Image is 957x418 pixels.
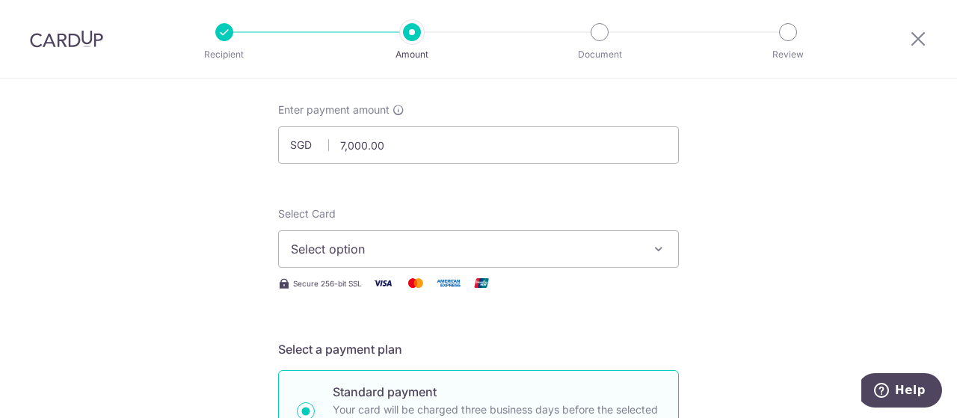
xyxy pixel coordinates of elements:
p: Amount [357,47,467,62]
span: SGD [290,138,329,153]
img: Visa [368,274,398,292]
input: 0.00 [278,126,679,164]
span: Enter payment amount [278,102,390,117]
p: Recipient [169,47,280,62]
p: Review [733,47,843,62]
iframe: Opens a widget where you can find more information [861,373,942,411]
span: Select option [291,240,639,258]
p: Standard payment [333,383,660,401]
span: translation missing: en.payables.payment_networks.credit_card.summary.labels.select_card [278,207,336,220]
h5: Select a payment plan [278,340,679,358]
img: CardUp [30,30,103,48]
button: Select option [278,230,679,268]
img: Union Pay [467,274,496,292]
p: Document [544,47,655,62]
img: Mastercard [401,274,431,292]
span: Secure 256-bit SSL [293,277,362,289]
img: American Express [434,274,464,292]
